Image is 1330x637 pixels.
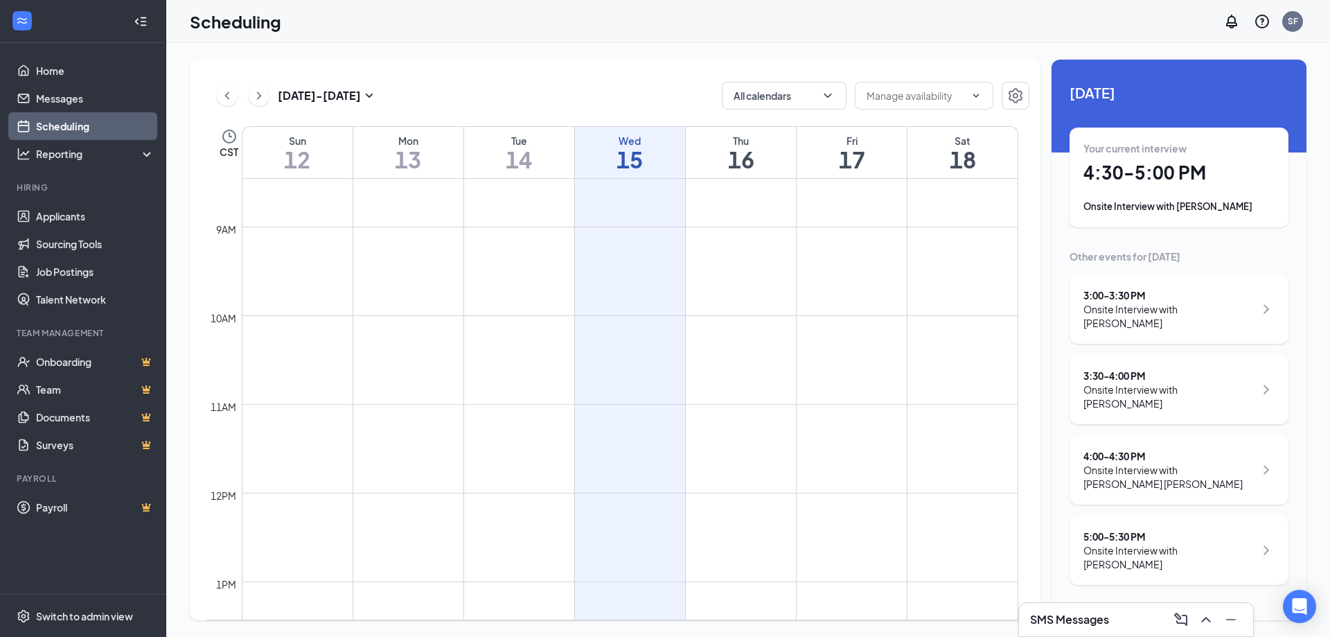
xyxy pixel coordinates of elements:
div: 3:30 - 4:00 PM [1083,369,1254,383]
span: [DATE] [1070,82,1288,103]
svg: Minimize [1223,611,1239,628]
svg: QuestionInfo [1254,13,1270,30]
svg: Settings [17,609,30,623]
div: Your current interview [1083,141,1275,155]
div: Sun [242,134,353,148]
svg: ChevronRight [1258,301,1275,317]
div: Onsite Interview with [PERSON_NAME] [1083,383,1254,410]
div: 4:00 - 4:30 PM [1083,449,1254,463]
svg: WorkstreamLogo [15,14,29,28]
div: Fri [797,134,907,148]
button: Minimize [1220,609,1242,631]
a: October 16, 2025 [686,127,796,178]
a: Sourcing Tools [36,230,154,258]
h1: 13 [353,148,463,171]
svg: ChevronRight [1258,462,1275,478]
div: Onsite Interview with [PERSON_NAME] [1083,302,1254,330]
a: October 12, 2025 [242,127,353,178]
h1: 4:30 - 5:00 PM [1083,161,1275,184]
div: Onsite Interview with [PERSON_NAME] [1083,543,1254,571]
a: October 17, 2025 [797,127,907,178]
div: 3:00 - 3:30 PM [1083,288,1254,302]
button: ChevronRight [249,85,269,106]
svg: ChevronRight [252,87,266,104]
svg: Analysis [17,147,30,161]
a: October 18, 2025 [907,127,1018,178]
svg: ChevronDown [821,89,835,103]
div: 10am [208,311,239,326]
div: Sat [907,134,1018,148]
svg: ChevronRight [1258,381,1275,398]
a: SurveysCrown [36,431,154,459]
div: Switch to admin view [36,609,133,623]
div: Mon [353,134,463,148]
div: Onsite Interview with [PERSON_NAME] [1083,200,1275,213]
a: OnboardingCrown [36,348,154,376]
svg: ChevronLeft [220,87,234,104]
a: October 15, 2025 [575,127,685,178]
a: Talent Network [36,286,154,313]
a: Job Postings [36,258,154,286]
h1: 18 [907,148,1018,171]
div: 12pm [208,488,239,503]
span: CST [220,145,238,159]
div: 5:00 - 5:30 PM [1083,530,1254,543]
a: Home [36,57,154,85]
h3: SMS Messages [1030,612,1109,627]
div: Other events for [DATE] [1070,250,1288,263]
a: TeamCrown [36,376,154,403]
a: Scheduling [36,112,154,140]
button: ChevronUp [1195,609,1217,631]
svg: Collapse [134,15,148,28]
button: All calendarsChevronDown [722,82,846,110]
h1: 15 [575,148,685,171]
svg: ChevronUp [1198,611,1214,628]
a: PayrollCrown [36,494,154,521]
div: Reporting [36,147,155,161]
svg: Clock [221,128,238,145]
h3: [DATE] - [DATE] [278,88,361,103]
input: Manage availability [867,88,965,103]
div: Onsite Interview with [PERSON_NAME] [PERSON_NAME] [1083,463,1254,491]
a: October 13, 2025 [353,127,463,178]
div: 1pm [213,577,239,592]
h1: 14 [464,148,574,171]
h1: Scheduling [190,10,281,33]
svg: Settings [1007,87,1024,104]
button: Settings [1002,82,1029,110]
a: Messages [36,85,154,112]
h1: 12 [242,148,353,171]
button: ChevronLeft [217,85,238,106]
h1: 16 [686,148,796,171]
svg: ComposeMessage [1173,611,1189,628]
div: SF [1288,15,1298,27]
div: Team Management [17,327,152,339]
a: Applicants [36,202,154,230]
svg: SmallChevronDown [361,87,378,104]
button: ComposeMessage [1170,609,1192,631]
svg: ChevronRight [1258,542,1275,559]
h1: 17 [797,148,907,171]
div: Open Intercom Messenger [1283,590,1316,623]
div: 11am [208,399,239,415]
div: Payroll [17,473,152,485]
svg: Notifications [1223,13,1240,30]
div: Hiring [17,182,152,193]
div: Tue [464,134,574,148]
a: DocumentsCrown [36,403,154,431]
div: Thu [686,134,796,148]
svg: ChevronDown [970,90,982,101]
a: October 14, 2025 [464,127,574,178]
div: Wed [575,134,685,148]
div: 9am [213,222,239,237]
